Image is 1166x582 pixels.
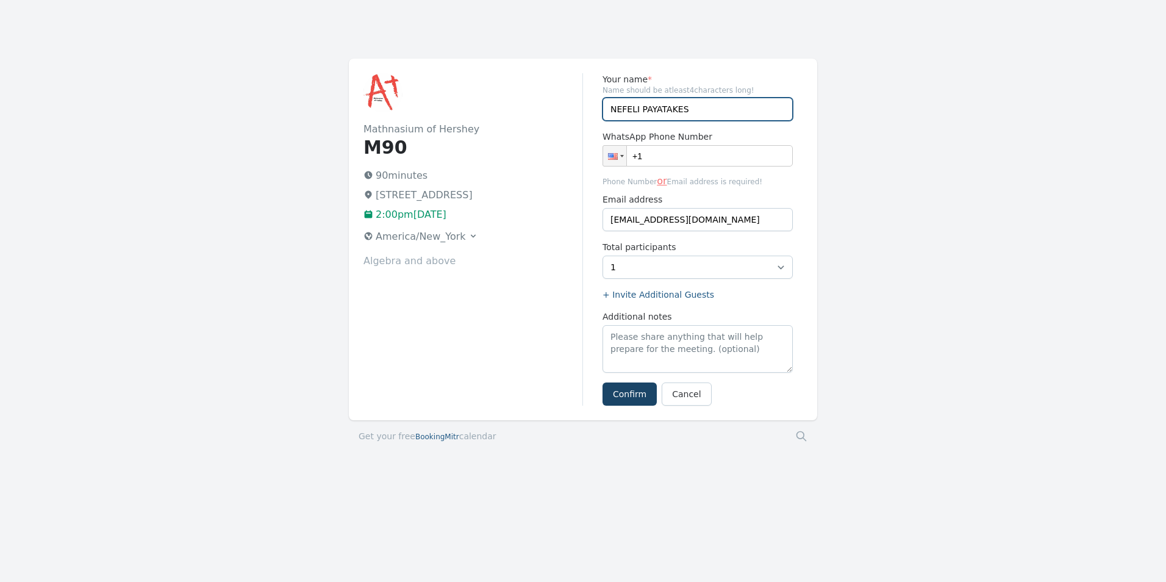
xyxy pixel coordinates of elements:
[603,98,793,121] input: Enter name (required)
[603,289,793,301] label: + Invite Additional Guests
[603,145,793,167] input: 1 (702) 123-4567
[603,73,793,85] label: Your name
[376,189,473,201] span: [STREET_ADDRESS]
[363,137,582,159] h1: M90
[363,73,402,112] img: Mathnasium of Hershey
[359,227,483,246] button: America/New_York
[603,383,657,406] button: Confirm
[415,433,459,441] span: BookingMitr
[363,122,582,137] h2: Mathnasium of Hershey
[363,254,582,268] p: Algebra and above
[363,207,582,222] p: 2:00pm[DATE]
[603,311,793,323] label: Additional notes
[603,193,793,206] label: Email address
[359,430,496,442] a: Get your freeBookingMitrcalendar
[603,131,793,143] label: WhatsApp Phone Number
[657,175,667,187] span: or
[662,383,711,406] a: Cancel
[603,241,793,253] label: Total participants
[603,146,626,166] div: United States: + 1
[363,168,582,183] p: 90 minutes
[603,85,793,95] span: Name should be atleast 4 characters long!
[603,208,793,231] input: you@example.com
[603,174,793,189] span: Phone Number Email address is required!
